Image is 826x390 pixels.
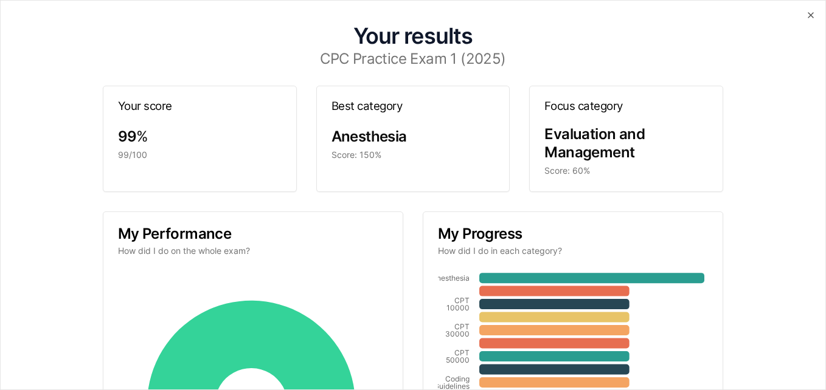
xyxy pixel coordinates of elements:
div: Score: 150% [331,149,495,161]
h3: My Progress [438,227,708,241]
h3: Best category [331,101,495,112]
tspan: 30000 [445,329,470,338]
h1: Your results [25,25,801,47]
span: Anesthesia [331,128,407,145]
tspan: CPT [454,348,470,357]
tspan: CPT [454,322,470,331]
tspan: 50000 [446,355,470,364]
tspan: CPT [454,296,470,305]
tspan: Coding [445,374,470,383]
span: % [136,128,148,145]
h3: My Performance [118,227,388,241]
div: 99/100 [118,149,282,161]
span: 99 [118,128,137,145]
h3: Your score [118,101,282,112]
span: Evaluation and Management [544,125,645,161]
tspan: Anesthesia [432,273,470,282]
tspan: 10000 [446,303,470,312]
p: How did I do in each category? [438,245,708,257]
h3: CPC Practice Exam 1 (2025) [25,52,801,66]
h3: Focus category [544,101,708,112]
p: How did I do on the whole exam? [118,245,388,257]
div: Score: 60% [544,165,708,177]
